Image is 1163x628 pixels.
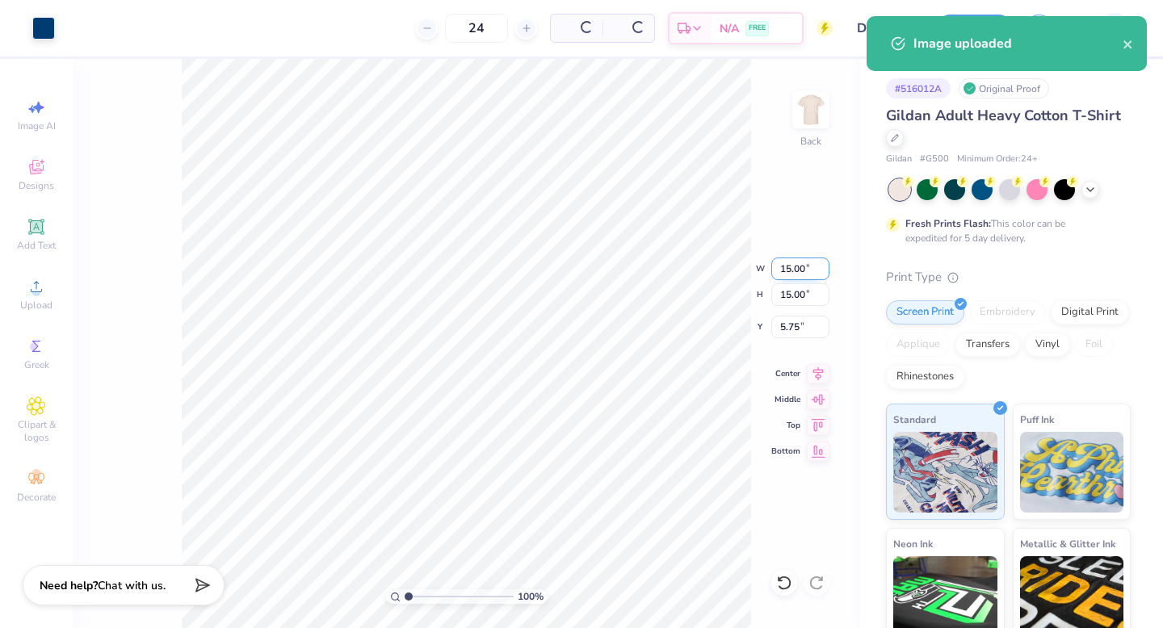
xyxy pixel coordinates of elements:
span: Standard [893,411,936,428]
span: Metallic & Glitter Ink [1020,535,1115,552]
span: Puff Ink [1020,411,1054,428]
div: # 516012A [886,78,951,98]
span: N/A [720,20,739,37]
div: Rhinestones [886,365,964,389]
span: Middle [771,394,800,405]
div: Embroidery [969,300,1046,324]
span: Decorate [17,491,56,504]
span: Gildan [886,153,912,166]
span: Center [771,368,800,379]
span: Minimum Order: 24 + [957,153,1038,166]
span: Greek [24,358,49,371]
div: Image uploaded [913,34,1123,53]
span: Top [771,420,800,431]
div: Transfers [955,333,1020,357]
span: 100 % [518,589,544,604]
div: Digital Print [1051,300,1129,324]
div: This color can be expedited for 5 day delivery. [905,216,1104,245]
div: Foil [1075,333,1113,357]
strong: Fresh Prints Flash: [905,217,991,230]
strong: Need help? [40,578,98,593]
div: Print Type [886,268,1131,287]
span: Bottom [771,446,800,457]
span: Designs [19,179,54,192]
button: close [1123,34,1134,53]
img: Standard [893,432,997,513]
span: Neon Ink [893,535,933,552]
img: Back [795,94,827,126]
input: Untitled Design [845,12,924,44]
img: Puff Ink [1020,432,1124,513]
div: Vinyl [1025,333,1070,357]
span: # G500 [920,153,949,166]
span: Chat with us. [98,578,166,593]
span: Image AI [18,119,56,132]
span: FREE [749,23,766,34]
input: – – [445,14,508,43]
span: Clipart & logos [8,418,65,444]
span: Add Text [17,239,56,252]
div: Applique [886,333,951,357]
div: Original Proof [959,78,1049,98]
span: Gildan Adult Heavy Cotton T-Shirt [886,106,1121,125]
div: Screen Print [886,300,964,324]
span: Upload [20,299,52,312]
div: Back [800,134,821,149]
